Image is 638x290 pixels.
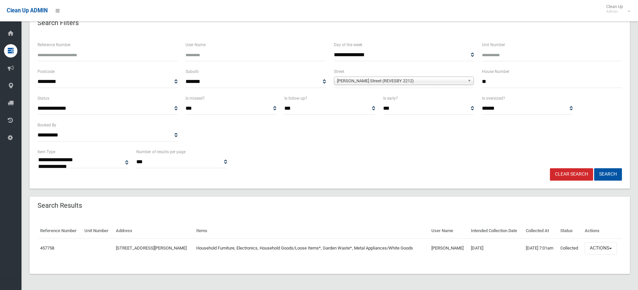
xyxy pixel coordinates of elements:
[113,223,194,238] th: Address
[468,223,523,238] th: Intended Collection Date
[38,68,55,75] label: Postcode
[383,95,398,102] label: Is early?
[38,121,56,129] label: Booked By
[603,4,630,14] span: Clean Up
[558,223,582,238] th: Status
[334,68,344,75] label: Street
[194,238,429,258] td: Household Furniture, Electronics, Household Goods/Loose Items*, Garden Waste*, Metal Appliances/W...
[523,223,558,238] th: Collected At
[523,238,558,258] td: [DATE] 7:01am
[29,199,90,212] header: Search Results
[29,16,87,29] header: Search Filters
[558,238,582,258] td: Collected
[194,223,429,238] th: Items
[334,41,362,49] label: Day of the week
[468,238,523,258] td: [DATE]
[482,68,509,75] label: House Number
[186,95,205,102] label: Is missed?
[40,246,54,251] a: 457758
[38,223,82,238] th: Reference Number
[337,77,465,85] span: [PERSON_NAME] Street (REVESBY 2212)
[38,148,55,156] label: Item Type
[116,246,187,251] a: [STREET_ADDRESS][PERSON_NAME]
[482,41,505,49] label: Unit Number
[550,168,593,181] a: Clear Search
[136,148,186,156] label: Number of results per page
[38,41,71,49] label: Reference Number
[582,223,622,238] th: Actions
[7,7,48,14] span: Clean Up ADMIN
[594,168,622,181] button: Search
[429,223,469,238] th: User Name
[606,9,623,14] small: Admin
[585,242,617,255] button: Actions
[186,41,206,49] label: User Name
[38,95,49,102] label: Status
[482,95,505,102] label: Is oversized?
[284,95,307,102] label: Is follow up?
[186,68,199,75] label: Suburb
[429,238,469,258] td: [PERSON_NAME]
[82,223,113,238] th: Unit Number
